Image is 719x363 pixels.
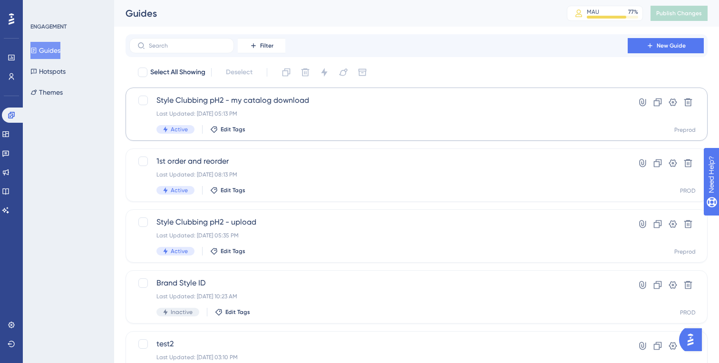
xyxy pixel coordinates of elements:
div: PROD [680,187,696,195]
button: Edit Tags [215,308,250,316]
div: Last Updated: [DATE] 05:35 PM [156,232,601,239]
span: Select All Showing [150,67,205,78]
div: MAU [587,8,599,16]
span: Edit Tags [225,308,250,316]
button: Publish Changes [651,6,708,21]
span: 1st order and reorder [156,156,601,167]
button: Edit Tags [210,186,245,194]
button: Guides [30,42,60,59]
span: Active [171,126,188,133]
div: Guides [126,7,543,20]
div: ENGAGEMENT [30,23,67,30]
div: Last Updated: [DATE] 03:10 PM [156,353,601,361]
span: Need Help? [22,2,59,14]
span: test2 [156,338,601,350]
span: Inactive [171,308,193,316]
span: Edit Tags [221,126,245,133]
button: Themes [30,84,63,101]
button: Deselect [217,64,261,81]
span: Edit Tags [221,186,245,194]
span: Style Clubbing pH2 - upload [156,216,601,228]
div: PROD [680,309,696,316]
span: Style Clubbing pH2 - my catalog download [156,95,601,106]
button: Hotspots [30,63,66,80]
div: Preprod [674,248,696,255]
button: Edit Tags [210,247,245,255]
div: 77 % [628,8,638,16]
div: Preprod [674,126,696,134]
span: Publish Changes [656,10,702,17]
span: Deselect [226,67,253,78]
button: Edit Tags [210,126,245,133]
iframe: UserGuiding AI Assistant Launcher [679,325,708,354]
div: Last Updated: [DATE] 05:13 PM [156,110,601,118]
span: Active [171,247,188,255]
button: New Guide [628,38,704,53]
span: New Guide [657,42,686,49]
div: Last Updated: [DATE] 08:13 PM [156,171,601,178]
span: Filter [260,42,273,49]
input: Search [149,42,226,49]
span: Active [171,186,188,194]
span: Edit Tags [221,247,245,255]
button: Filter [238,38,285,53]
div: Last Updated: [DATE] 10:23 AM [156,293,601,300]
span: Brand Style ID [156,277,601,289]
